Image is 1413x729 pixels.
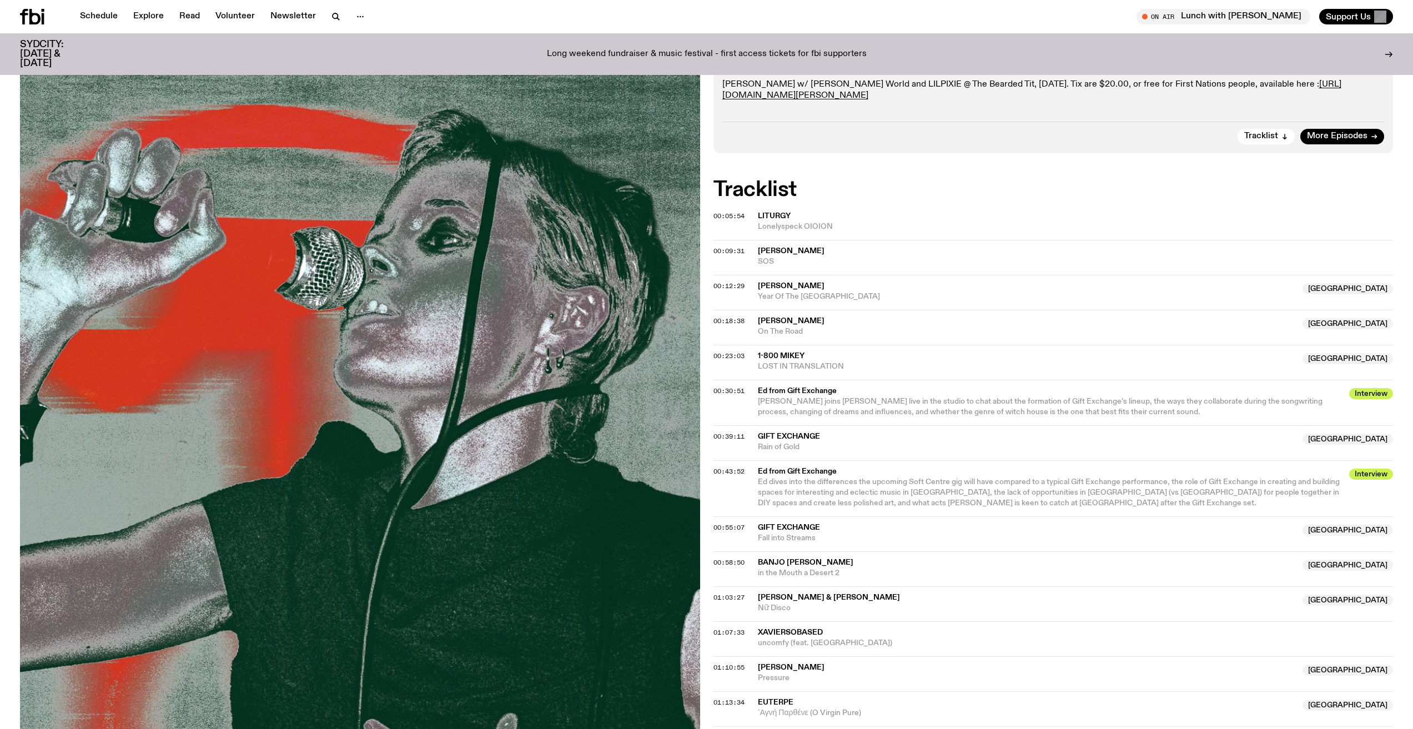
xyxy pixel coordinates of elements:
[758,663,824,671] span: [PERSON_NAME]
[713,560,745,566] button: 00:58:50
[547,49,867,59] p: Long weekend fundraiser & music festival - first access tickets for fbi supporters
[713,469,745,475] button: 00:43:52
[713,316,745,325] span: 00:18:38
[1238,129,1295,144] button: Tracklist
[758,638,1394,648] span: uncomfy (feat. [GEOGRAPHIC_DATA])
[758,559,853,566] span: Banjo [PERSON_NAME]
[713,630,745,636] button: 01:07:33
[1303,595,1393,606] span: [GEOGRAPHIC_DATA]
[713,318,745,324] button: 00:18:38
[758,257,1394,267] span: SOS
[758,282,824,290] span: [PERSON_NAME]
[713,593,745,602] span: 01:03:27
[713,212,745,220] span: 00:05:54
[713,665,745,671] button: 01:10:55
[758,708,1296,718] span: ´Αγνή Παρθένε (O Virgin Pure)
[20,40,91,68] h3: SYDCITY: [DATE] & [DATE]
[1303,700,1393,711] span: [GEOGRAPHIC_DATA]
[1303,525,1393,536] span: [GEOGRAPHIC_DATA]
[713,558,745,567] span: 00:58:50
[1349,469,1393,480] span: Interview
[1303,434,1393,445] span: [GEOGRAPHIC_DATA]
[758,398,1323,416] span: [PERSON_NAME] joins [PERSON_NAME] live in the studio to chat about the formation of Gift Exchange...
[758,317,824,325] span: [PERSON_NAME]
[758,698,793,706] span: Euterpe
[713,351,745,360] span: 00:23:03
[713,281,745,290] span: 00:12:29
[758,466,1343,477] span: Ed from Gift Exchange
[1137,9,1310,24] button: On AirLunch with [PERSON_NAME]
[264,9,323,24] a: Newsletter
[713,248,745,254] button: 00:09:31
[758,673,1296,683] span: Pressure
[713,434,745,440] button: 00:39:11
[713,213,745,219] button: 00:05:54
[758,291,1296,302] span: Year Of The [GEOGRAPHIC_DATA]
[713,283,745,289] button: 00:12:29
[758,629,823,636] span: xaviersobased
[758,361,1296,372] span: LOST IN TRANSLATION
[1303,318,1393,329] span: [GEOGRAPHIC_DATA]
[1349,388,1393,399] span: Interview
[713,663,745,672] span: 01:10:55
[1244,132,1278,140] span: Tracklist
[758,326,1296,337] span: On The Road
[758,212,791,220] span: Liturgy
[713,595,745,601] button: 01:03:27
[722,79,1385,100] p: [PERSON_NAME] w/ [PERSON_NAME] World and LILPIXIE @ The Bearded Tit, [DATE]. Tix are $20.00, or f...
[758,478,1340,507] span: Ed dives into the differences the upcoming Soft Centre gig will have compared to a typical Gift E...
[758,433,820,440] span: Gift Exchange
[1300,129,1384,144] a: More Episodes
[173,9,207,24] a: Read
[1319,9,1393,24] button: Support Us
[73,9,124,24] a: Schedule
[1303,665,1393,676] span: [GEOGRAPHIC_DATA]
[713,432,745,441] span: 00:39:11
[713,386,745,395] span: 00:30:51
[758,594,900,601] span: [PERSON_NAME] & [PERSON_NAME]
[713,698,745,707] span: 01:13:34
[758,568,1296,579] span: in the Mouth a Desert 2
[758,222,1394,232] span: Lonelyspeck OIOION
[1326,12,1371,22] span: Support Us
[713,628,745,637] span: 01:07:33
[209,9,262,24] a: Volunteer
[713,388,745,394] button: 00:30:51
[1303,560,1393,571] span: [GEOGRAPHIC_DATA]
[713,523,745,532] span: 00:55:07
[758,442,1296,453] span: Rain of Gold
[1303,283,1393,294] span: [GEOGRAPHIC_DATA]
[713,247,745,255] span: 00:09:31
[758,524,820,531] span: Gift Exchange
[713,353,745,359] button: 00:23:03
[758,247,824,255] span: [PERSON_NAME]
[1303,353,1393,364] span: [GEOGRAPHIC_DATA]
[713,700,745,706] button: 01:13:34
[758,386,1343,396] span: Ed from Gift Exchange
[127,9,170,24] a: Explore
[758,352,804,360] span: 1-800 Mikey
[1307,132,1367,140] span: More Episodes
[758,533,1296,544] span: Fall into Streams
[713,467,745,476] span: 00:43:52
[758,603,1296,614] span: Nữ Disco
[722,80,1341,99] a: [URL][DOMAIN_NAME][PERSON_NAME]
[713,180,1394,200] h2: Tracklist
[713,525,745,531] button: 00:55:07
